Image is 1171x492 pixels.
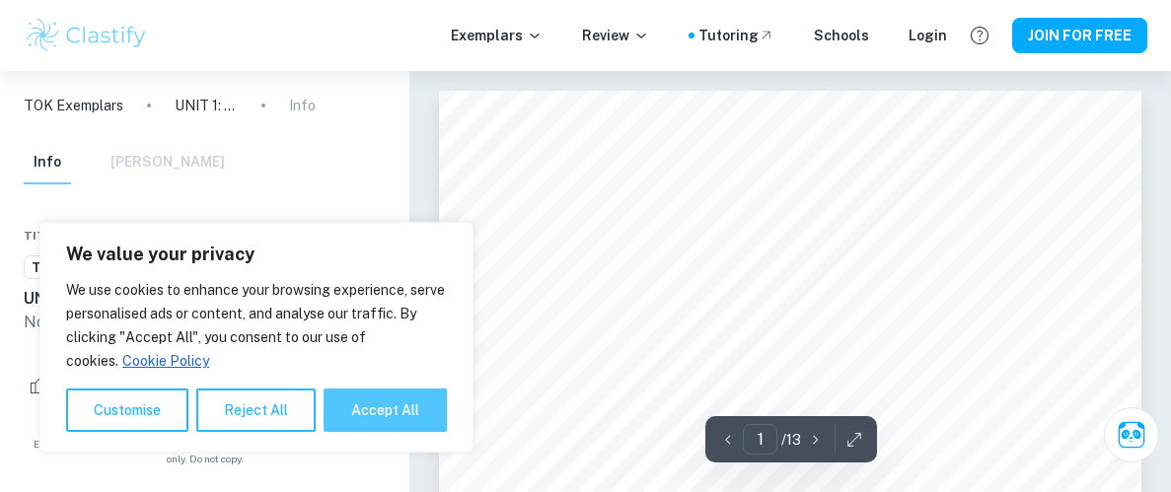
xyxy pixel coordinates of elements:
p: We value your privacy [66,243,447,266]
span: TOK [25,258,67,278]
a: Login [909,25,947,46]
button: JOIN FOR FREE [1012,18,1147,53]
span: Title [24,227,60,245]
div: Like [24,370,82,401]
p: Notes for Unit 1: Knowledge and the Knower [24,311,386,334]
a: TOK [24,255,68,280]
h6: UNIT 1: Knowledge and the Knower Notes [24,287,386,311]
div: Download [259,216,299,255]
p: UNIT 1: Knowledge and the Knower Notes [175,95,238,116]
img: Clastify logo [24,16,149,55]
button: Reject All [196,388,316,432]
div: We value your privacy [39,222,474,453]
div: Bookmark [303,216,342,255]
span: Example of past student work. For reference on structure and expectations only. Do not copy. [24,437,386,466]
div: Share [216,216,256,255]
a: Tutoring [698,25,774,46]
p: Info [289,95,316,116]
p: Review [582,25,649,46]
a: TOK Exemplars [24,95,123,116]
a: Schools [814,25,869,46]
button: Customise [66,388,188,432]
p: Exemplars [451,25,543,46]
button: Ask Clai [1104,407,1159,462]
button: Help and Feedback [963,19,996,52]
div: Report issue [346,216,386,255]
button: Accept All [324,388,447,432]
button: Info [24,141,71,184]
p: / 13 [781,429,801,451]
a: Cookie Policy [121,352,210,370]
p: We use cookies to enhance your browsing experience, serve personalised ads or content, and analys... [66,278,447,373]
